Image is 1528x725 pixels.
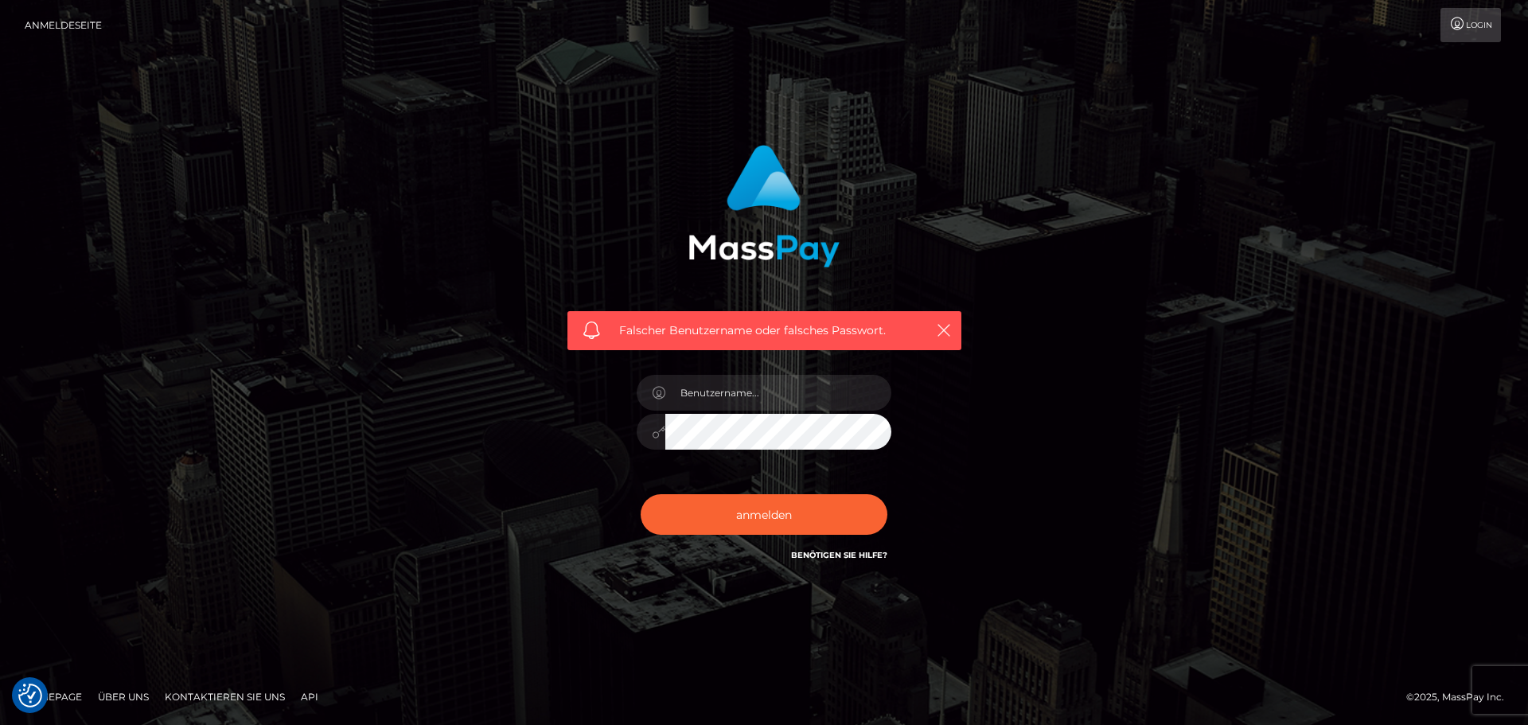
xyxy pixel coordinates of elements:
font: API [301,691,318,703]
font: Kontaktieren Sie uns [165,691,285,703]
button: anmelden [641,494,887,534]
a: Benötigen Sie Hilfe? [791,550,887,560]
a: Login [1440,8,1501,42]
font: Login [1466,20,1492,30]
a: Über uns [92,684,155,709]
font: Über uns [98,691,149,703]
font: Anmeldeseite [25,19,102,31]
font: Homepage [24,691,82,703]
input: Benutzername... [665,375,891,411]
a: API [294,684,325,709]
img: Zustimmungsschaltfläche erneut aufrufen [18,684,42,707]
a: Anmeldeseite [25,8,102,42]
button: Einwilligungspräferenzen [18,684,42,707]
img: MassPay-Anmeldung [688,145,840,267]
font: Falscher Benutzername oder falsches Passwort. [619,323,886,337]
a: Homepage [18,684,88,709]
font: © [1406,691,1414,703]
font: 2025, MassPay Inc. [1414,691,1504,703]
a: Kontaktieren Sie uns [158,684,291,709]
font: anmelden [736,508,792,522]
